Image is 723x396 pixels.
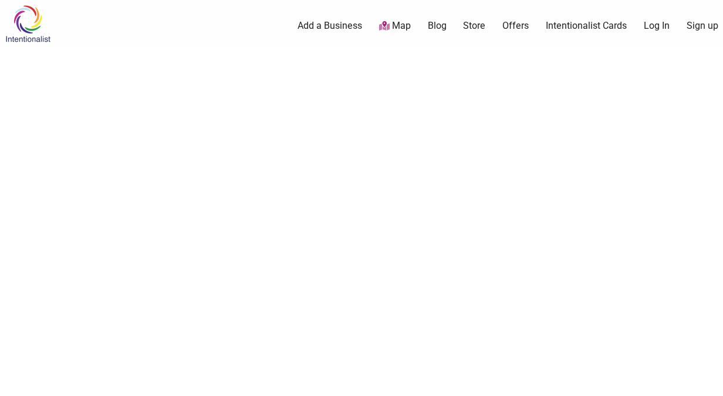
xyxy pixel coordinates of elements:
a: Sign up [687,19,718,32]
a: Log In [644,19,670,32]
a: Map [379,19,411,33]
a: Add a Business [298,19,362,32]
a: Blog [428,19,447,32]
a: Intentionalist Cards [546,19,627,32]
a: Store [463,19,485,32]
a: Offers [502,19,529,32]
